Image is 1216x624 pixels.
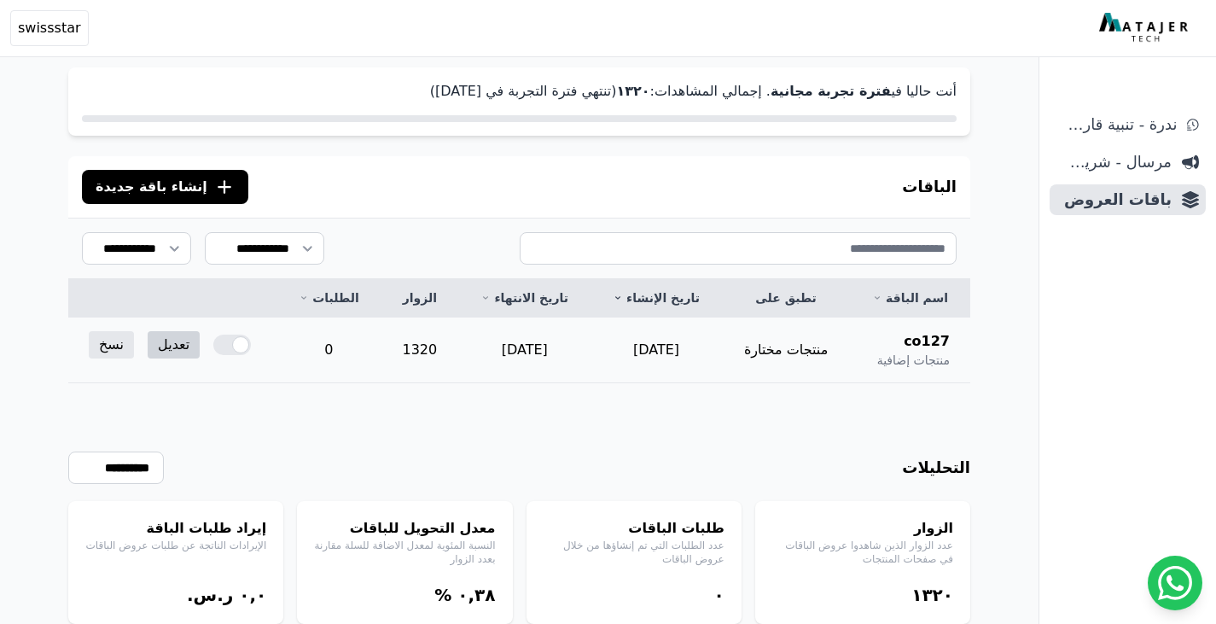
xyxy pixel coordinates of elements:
a: تاريخ الانتهاء [479,289,570,306]
td: [DATE] [458,318,591,383]
a: تاريخ الإنشاء [611,289,701,306]
span: ندرة - تنبية قارب علي النفاذ [1056,113,1177,137]
span: باقات العروض [1056,188,1172,212]
p: عدد الطلبات التي تم إنشاؤها من خلال عروض الباقات [544,539,724,566]
p: النسبة المئوية لمعدل الاضافة للسلة مقارنة بعدد الزوار [314,539,495,566]
span: منتجات إضافية [877,352,950,369]
span: % [434,585,451,605]
bdi: ۰,۰ [239,585,266,605]
bdi: ۰,۳٨ [457,585,495,605]
button: إنشاء باقة جديدة [82,170,248,204]
span: إنشاء باقة جديدة [96,177,207,197]
span: co127 [904,331,950,352]
img: MatajerTech Logo [1099,13,1192,44]
span: ر.س. [187,585,233,605]
p: الإيرادات الناتجة عن طلبات عروض الباقات [85,539,266,552]
th: الزوار [381,279,458,318]
div: ١۳٢۰ [772,583,953,607]
a: اسم الباقة [870,289,950,306]
p: عدد الزوار الذين شاهدوا عروض الباقات في صفحات المنتجات [772,539,953,566]
span: swissstar [18,18,81,38]
h3: الباقات [902,175,957,199]
a: نسخ [89,331,134,359]
strong: ١۳٢۰ [616,83,649,99]
span: مرسال - شريط دعاية [1056,150,1172,174]
button: swissstar [10,10,89,46]
h4: الزوار [772,518,953,539]
td: [DATE] [591,318,722,383]
p: أنت حاليا في . إجمالي المشاهدات: (تنتهي فترة التجربة في [DATE]) [82,81,957,102]
td: منتجات مختارة [722,318,850,383]
td: 0 [277,318,381,383]
strong: فترة تجربة مجانية [771,83,891,99]
div: ۰ [544,583,724,607]
h3: التحليلات [902,456,970,480]
a: تعديل [148,331,200,359]
th: تطبق على [722,279,850,318]
td: 1320 [381,318,458,383]
h4: إيراد طلبات الباقة [85,518,266,539]
a: الطلبات [298,289,361,306]
h4: طلبات الباقات [544,518,724,539]
h4: معدل التحويل للباقات [314,518,495,539]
